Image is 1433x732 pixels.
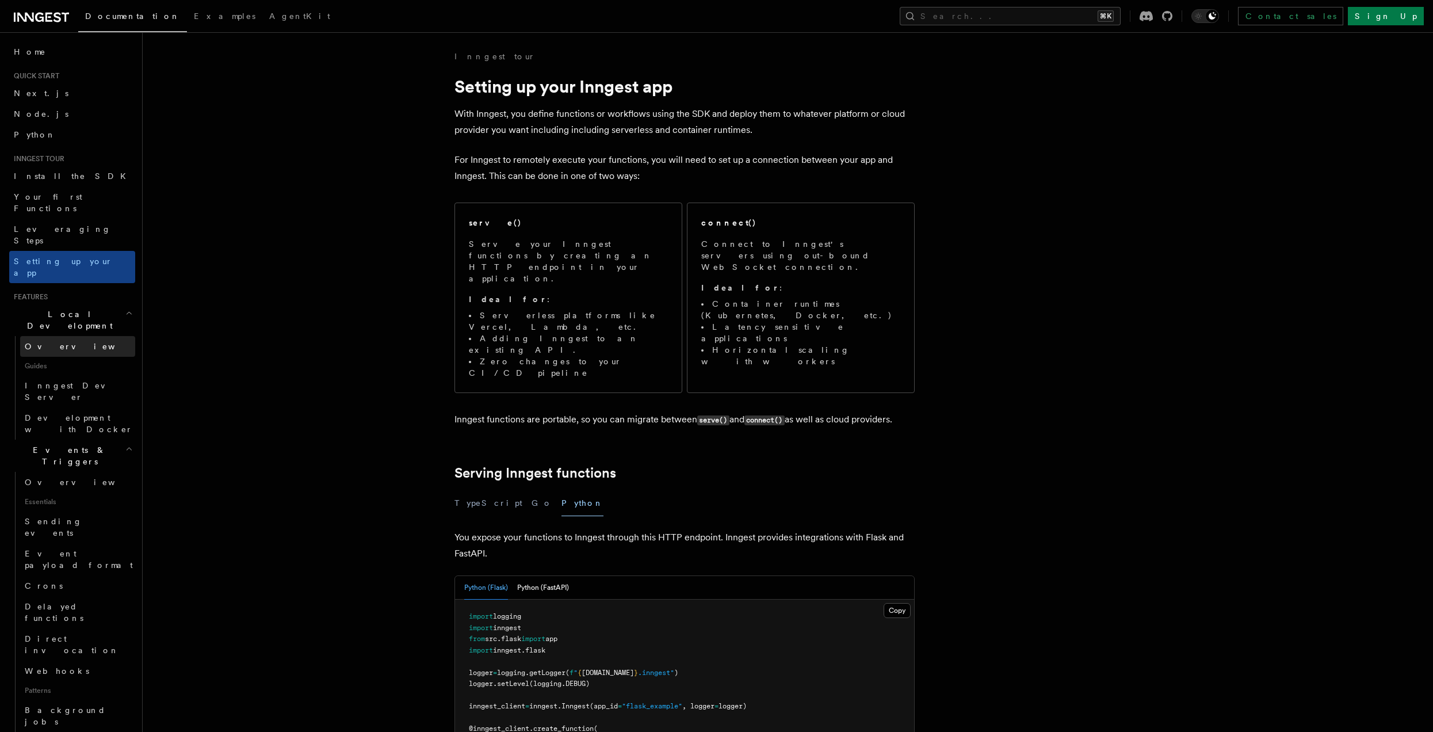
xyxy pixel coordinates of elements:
[561,490,603,516] button: Python
[25,381,123,402] span: Inngest Dev Server
[14,89,68,98] span: Next.js
[525,669,529,677] span: .
[565,669,570,677] span: (
[9,83,135,104] a: Next.js
[9,41,135,62] a: Home
[14,224,111,245] span: Leveraging Steps
[464,576,508,600] button: Python (Flask)
[469,310,668,333] li: Serverless platforms like Vercel, Lambda, etc.
[20,357,135,375] span: Guides
[532,490,552,516] button: Go
[1348,7,1424,25] a: Sign Up
[9,166,135,186] a: Install the SDK
[454,51,535,62] a: Inngest tour
[9,104,135,124] a: Node.js
[14,130,56,139] span: Python
[900,7,1121,25] button: Search...⌘K
[521,635,545,643] span: import
[20,596,135,628] a: Delayed functions
[85,12,180,21] span: Documentation
[469,293,668,305] p: :
[884,603,911,618] button: Copy
[545,635,557,643] span: app
[20,700,135,732] a: Background jobs
[701,283,779,292] strong: Ideal for
[497,669,525,677] span: logging
[14,46,46,58] span: Home
[1238,7,1343,25] a: Contact sales
[262,3,337,31] a: AgentKit
[20,336,135,357] a: Overview
[719,702,747,710] span: logger)
[9,124,135,145] a: Python
[529,680,590,688] span: (logging.DEBUG)
[622,702,682,710] span: "flask_example"
[582,669,634,677] span: [DOMAIN_NAME]
[493,612,521,620] span: logging
[187,3,262,31] a: Examples
[1191,9,1219,23] button: Toggle dark mode
[469,669,493,677] span: logger
[25,413,133,434] span: Development with Docker
[9,186,135,219] a: Your first Functions
[25,581,63,590] span: Crons
[9,251,135,283] a: Setting up your app
[701,238,900,273] p: Connect to Inngest's servers using out-bound WebSocket connection.
[20,493,135,511] span: Essentials
[501,635,521,643] span: flask
[469,624,493,632] span: import
[701,321,900,344] li: Latency sensitive applications
[14,109,68,119] span: Node.js
[9,336,135,440] div: Local Development
[20,407,135,440] a: Development with Docker
[9,219,135,251] a: Leveraging Steps
[20,661,135,681] a: Webhooks
[638,669,674,677] span: .inngest"
[25,634,119,655] span: Direct invocation
[20,472,135,493] a: Overview
[578,669,582,677] span: {
[574,669,578,677] span: "
[590,702,618,710] span: (app_id
[493,680,497,688] span: .
[561,702,590,710] span: Inngest
[454,152,915,184] p: For Inngest to remotely execute your functions, you will need to set up a connection between your...
[469,702,525,710] span: inngest_client
[25,342,143,351] span: Overview
[9,308,125,331] span: Local Development
[454,490,522,516] button: TypeScript
[701,298,900,321] li: Container runtimes (Kubernetes, Docker, etc.)
[570,669,574,677] span: f
[701,217,756,228] h2: connect()
[469,356,668,379] li: Zero changes to your CI/CD pipeline
[682,702,714,710] span: , logger
[25,706,106,726] span: Background jobs
[469,612,493,620] span: import
[525,702,529,710] span: =
[20,543,135,575] a: Event payload format
[701,344,900,367] li: Horizontal scaling with workers
[25,517,82,537] span: Sending events
[20,628,135,661] a: Direct invocation
[9,444,125,467] span: Events & Triggers
[469,295,547,304] strong: Ideal for
[14,171,133,181] span: Install the SDK
[744,415,785,425] code: connect()
[697,415,729,425] code: serve()
[454,106,915,138] p: With Inngest, you define functions or workflows using the SDK and deploy them to whatever platfor...
[20,681,135,700] span: Patterns
[9,154,64,163] span: Inngest tour
[14,192,82,213] span: Your first Functions
[9,292,48,302] span: Features
[687,203,915,393] a: connect()Connect to Inngest's servers using out-bound WebSocket connection.Ideal for:Container ru...
[634,669,638,677] span: }
[618,702,622,710] span: =
[714,702,719,710] span: =
[469,217,522,228] h2: serve()
[674,669,678,677] span: )
[529,702,557,710] span: inngest
[20,575,135,596] a: Crons
[493,669,497,677] span: =
[9,71,59,81] span: Quick start
[493,624,521,632] span: inngest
